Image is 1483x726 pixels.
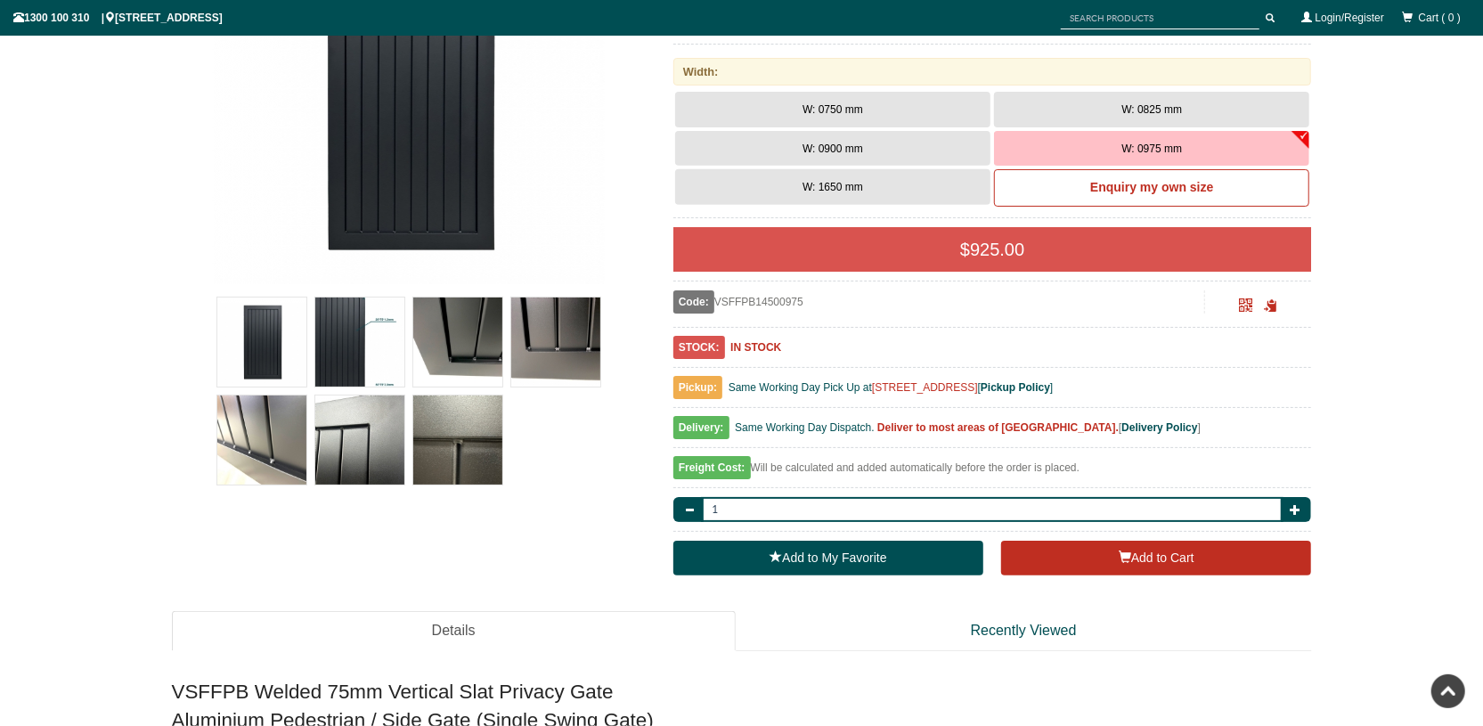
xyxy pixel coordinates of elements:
[994,92,1309,127] button: W: 0825 mm
[673,457,1312,488] div: Will be calculated and added automatically before the order is placed.
[803,181,863,193] span: W: 1650 mm
[673,541,983,576] a: Add to My Favorite
[673,58,1312,86] div: Width:
[675,92,990,127] button: W: 0750 mm
[217,298,306,387] img: VSFFPB - Welded 75mm Vertical Slat Privacy Gate - Aluminium Pedestrian / Side Gate - Matte Black
[511,298,600,387] img: VSFFPB - Welded 75mm Vertical Slat Privacy Gate - Aluminium Pedestrian / Side Gate - Matte Black
[994,131,1309,167] button: W: 0975 mm
[803,103,863,116] span: W: 0750 mm
[172,611,736,651] a: Details
[675,131,990,167] button: W: 0900 mm
[673,336,725,359] span: STOCK:
[730,341,781,354] b: IN STOCK
[1121,103,1182,116] span: W: 0825 mm
[1419,12,1461,24] span: Cart ( 0 )
[217,396,306,485] img: VSFFPB - Welded 75mm Vertical Slat Privacy Gate - Aluminium Pedestrian / Side Gate - Matte Black
[981,381,1050,394] a: Pickup Policy
[1061,7,1259,29] input: SEARCH PRODUCTS
[673,416,729,439] span: Delivery:
[413,298,502,387] img: VSFFPB - Welded 75mm Vertical Slat Privacy Gate - Aluminium Pedestrian / Side Gate - Matte Black
[673,456,751,479] span: Freight Cost:
[1090,180,1213,194] b: Enquiry my own size
[315,298,404,387] img: VSFFPB - Welded 75mm Vertical Slat Privacy Gate - Aluminium Pedestrian / Side Gate - Matte Black
[1316,12,1384,24] a: Login/Register
[970,240,1024,259] span: 925.00
[673,227,1312,272] div: $
[735,421,875,434] span: Same Working Day Dispatch.
[736,611,1312,651] a: Recently Viewed
[673,290,1205,314] div: VSFFPB14500975
[673,376,722,399] span: Pickup:
[675,169,990,205] button: W: 1650 mm
[1127,249,1483,664] iframe: LiveChat chat widget
[872,381,978,394] a: [STREET_ADDRESS]
[673,290,714,314] span: Code:
[315,396,404,485] img: VSFFPB - Welded 75mm Vertical Slat Privacy Gate - Aluminium Pedestrian / Side Gate - Matte Black
[413,396,502,485] img: VSFFPB - Welded 75mm Vertical Slat Privacy Gate - Aluminium Pedestrian / Side Gate - Matte Black
[729,381,1054,394] span: Same Working Day Pick Up at [ ]
[673,417,1312,448] div: [ ]
[1001,541,1311,576] button: Add to Cart
[1121,143,1182,155] span: W: 0975 mm
[13,12,223,24] span: 1300 100 310 | [STREET_ADDRESS]
[877,421,1119,434] b: Deliver to most areas of [GEOGRAPHIC_DATA].
[1121,421,1197,434] a: Delivery Policy
[803,143,863,155] span: W: 0900 mm
[994,169,1309,207] a: Enquiry my own size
